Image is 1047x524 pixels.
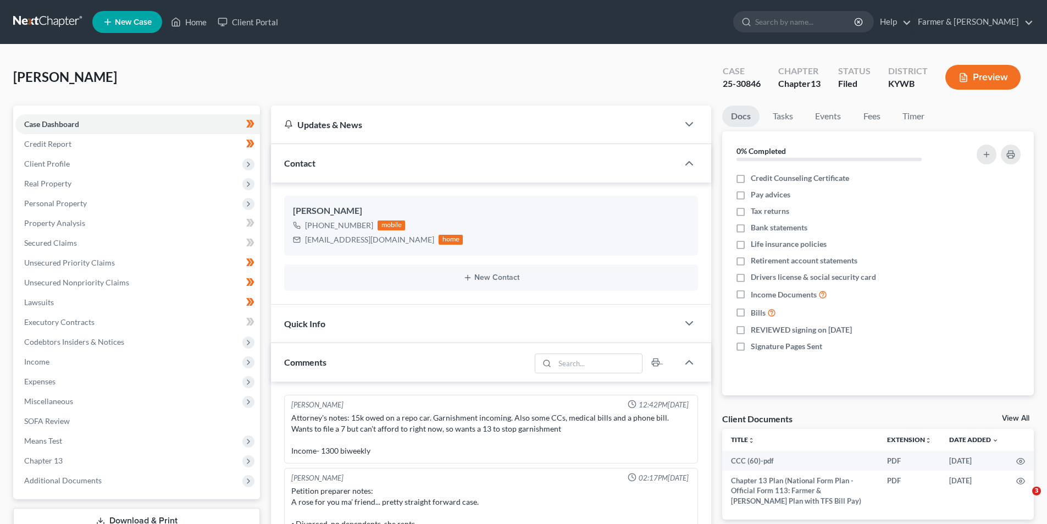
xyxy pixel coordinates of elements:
td: PDF [878,451,940,471]
a: Lawsuits [15,293,260,312]
a: Client Portal [212,12,284,32]
span: Signature Pages Sent [751,341,822,352]
input: Search by name... [755,12,856,32]
span: 3 [1032,487,1041,495]
strong: 0% Completed [736,146,786,156]
span: Property Analysis [24,218,85,228]
a: Farmer & [PERSON_NAME] [912,12,1033,32]
i: unfold_more [925,437,932,444]
a: Unsecured Priority Claims [15,253,260,273]
td: [DATE] [940,471,1007,511]
a: Executory Contracts [15,312,260,332]
span: New Case [115,18,152,26]
span: Retirement account statements [751,255,857,266]
div: [PERSON_NAME] [291,400,344,410]
a: Events [806,106,850,127]
span: Lawsuits [24,297,54,307]
span: Life insurance policies [751,239,827,250]
div: mobile [378,220,405,230]
div: Status [838,65,871,78]
a: Home [165,12,212,32]
div: Chapter [778,65,821,78]
a: View All [1002,415,1029,422]
div: District [888,65,928,78]
input: Search... [555,354,642,373]
span: Expenses [24,377,56,386]
i: expand_more [992,437,999,444]
div: Filed [838,78,871,90]
span: Pay advices [751,189,790,200]
span: Drivers license & social security card [751,272,876,283]
a: Help [874,12,911,32]
span: Means Test [24,436,62,445]
span: Income Documents [751,289,817,300]
a: Tasks [764,106,802,127]
span: 12:42PM[DATE] [639,400,689,410]
span: Additional Documents [24,476,102,485]
span: Real Property [24,179,71,188]
span: Unsecured Nonpriority Claims [24,278,129,287]
td: CCC (60)-pdf [722,451,878,471]
div: home [439,235,463,245]
td: Chapter 13 Plan (National Form Plan - Official Form 113: Farmer & [PERSON_NAME] Plan with TFS Bil... [722,471,878,511]
div: KYWB [888,78,928,90]
span: Miscellaneous [24,396,73,406]
span: 02:17PM[DATE] [639,473,689,483]
td: [DATE] [940,451,1007,471]
a: Property Analysis [15,213,260,233]
span: Contact [284,158,315,168]
span: Quick Info [284,318,325,329]
div: [EMAIL_ADDRESS][DOMAIN_NAME] [305,234,434,245]
span: Case Dashboard [24,119,79,129]
span: Bank statements [751,222,807,233]
span: Chapter 13 [24,456,63,465]
span: Credit Counseling Certificate [751,173,849,184]
span: Income [24,357,49,366]
a: Date Added expand_more [949,435,999,444]
a: Secured Claims [15,233,260,253]
span: Bills [751,307,766,318]
button: Preview [945,65,1021,90]
div: Chapter [778,78,821,90]
span: REVIEWED signing on [DATE] [751,324,852,335]
div: Case [723,65,761,78]
span: [PERSON_NAME] [13,69,117,85]
div: [PHONE_NUMBER] [305,220,373,231]
span: Secured Claims [24,238,77,247]
td: PDF [878,471,940,511]
a: Fees [854,106,889,127]
span: Comments [284,357,326,367]
div: [PERSON_NAME] [291,473,344,483]
a: Docs [722,106,760,127]
span: 13 [811,78,821,89]
span: Codebtors Insiders & Notices [24,337,124,346]
a: Case Dashboard [15,114,260,134]
i: unfold_more [748,437,755,444]
div: Client Documents [722,413,793,424]
div: Attorney's notes: 15k owed on a repo car. Garnishment incoming. Also some CCs, medical bills and ... [291,412,691,456]
a: Titleunfold_more [731,435,755,444]
span: Unsecured Priority Claims [24,258,115,267]
div: [PERSON_NAME] [293,205,689,218]
a: Extensionunfold_more [887,435,932,444]
iframe: Intercom live chat [1010,487,1036,513]
span: Executory Contracts [24,317,95,327]
span: SOFA Review [24,416,70,426]
a: Unsecured Nonpriority Claims [15,273,260,293]
a: SOFA Review [15,411,260,431]
span: Credit Report [24,139,71,148]
a: Timer [894,106,933,127]
div: 25-30846 [723,78,761,90]
button: New Contact [293,273,689,282]
span: Client Profile [24,159,70,168]
div: Updates & News [284,119,665,130]
span: Personal Property [24,198,87,208]
span: Tax returns [751,206,789,217]
a: Credit Report [15,134,260,154]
